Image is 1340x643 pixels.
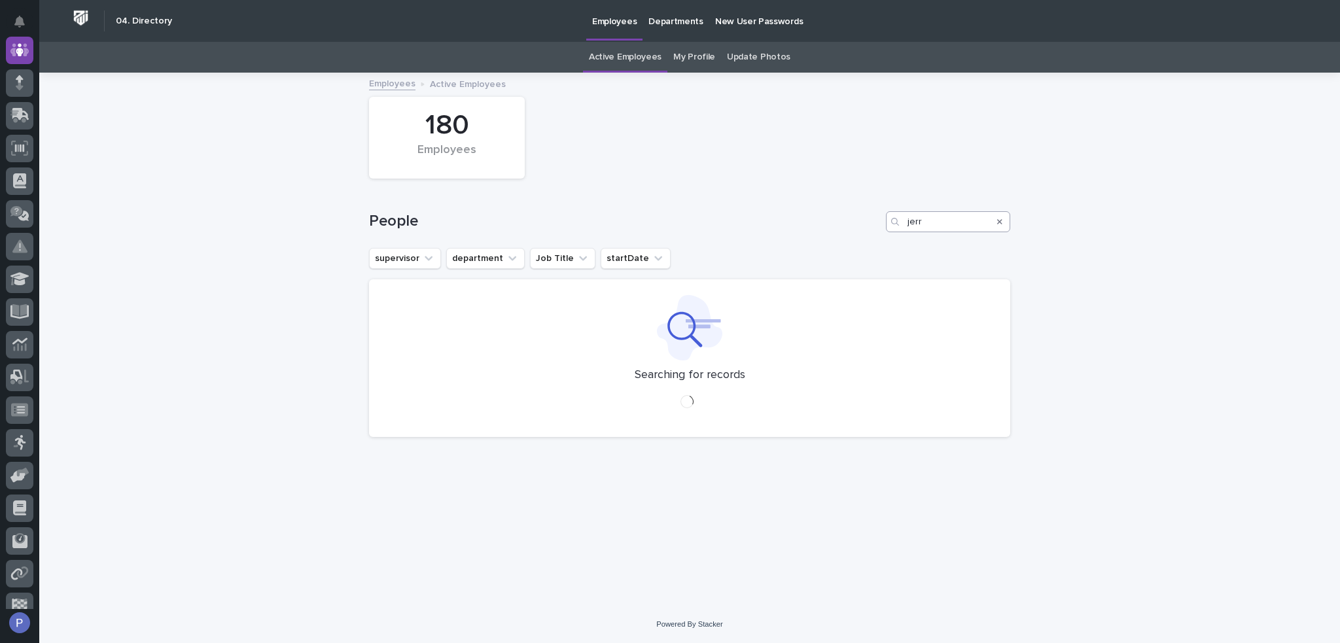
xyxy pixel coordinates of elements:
[16,16,33,37] div: Notifications
[391,109,502,142] div: 180
[886,211,1010,232] input: Search
[530,248,595,269] button: Job Title
[69,6,93,30] img: Workspace Logo
[116,16,172,27] h2: 04. Directory
[601,248,671,269] button: startDate
[635,368,745,383] p: Searching for records
[727,42,790,73] a: Update Photos
[369,248,441,269] button: supervisor
[6,609,33,636] button: users-avatar
[391,143,502,171] div: Employees
[673,42,715,73] a: My Profile
[589,42,661,73] a: Active Employees
[430,76,506,90] p: Active Employees
[6,8,33,35] button: Notifications
[369,212,881,231] h1: People
[369,75,415,90] a: Employees
[446,248,525,269] button: department
[656,620,722,628] a: Powered By Stacker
